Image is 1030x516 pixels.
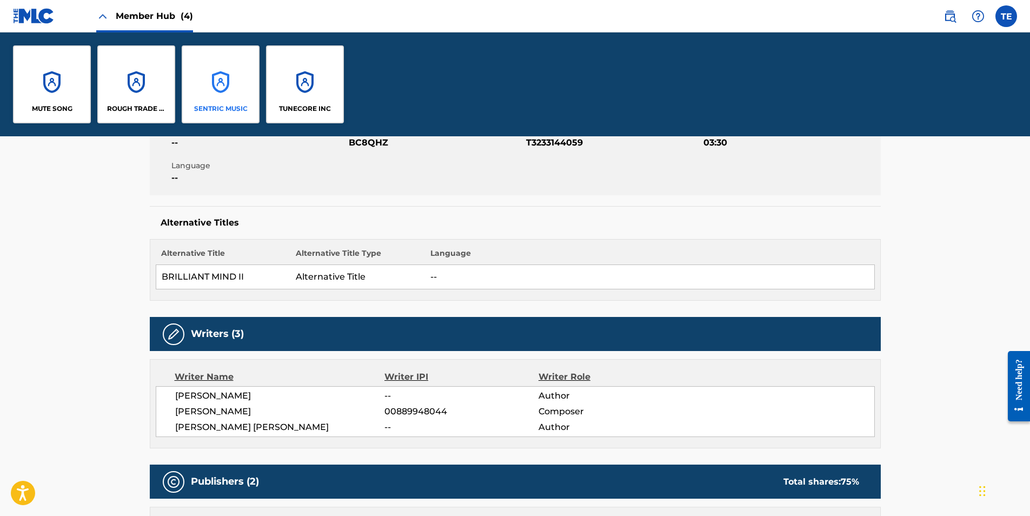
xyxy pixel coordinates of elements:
span: -- [171,171,346,184]
p: TUNECORE INC [279,104,331,114]
th: Language [425,248,874,265]
img: Writers [167,328,180,341]
span: T3233144059 [526,136,701,149]
td: BRILLIANT MIND II [156,265,290,289]
a: AccountsMUTE SONG [13,45,91,123]
div: Help [967,5,989,27]
img: search [943,10,956,23]
td: -- [425,265,874,289]
td: Alternative Title [290,265,425,289]
iframe: Chat Widget [976,464,1030,516]
span: 03:30 [703,136,878,149]
span: Language [171,160,346,171]
img: MLC Logo [13,8,55,24]
a: AccountsTUNECORE INC [266,45,344,123]
img: help [972,10,985,23]
a: AccountsSENTRIC MUSIC [182,45,260,123]
div: Drag [979,475,986,507]
p: SENTRIC MUSIC [194,104,248,114]
span: Composer [539,405,679,418]
h5: Publishers (2) [191,475,259,488]
span: Member Hub [116,10,193,22]
span: 75 % [841,477,859,487]
span: [PERSON_NAME] [175,405,385,418]
h5: Alternative Titles [161,217,870,228]
div: Writer Role [539,371,679,383]
th: Alternative Title [156,248,290,265]
span: Author [539,421,679,434]
a: AccountsROUGH TRADE PUBLISHING [97,45,175,123]
div: User Menu [995,5,1017,27]
span: (4) [181,11,193,21]
span: -- [171,136,346,149]
span: 00889948044 [384,405,538,418]
img: Close [96,10,109,23]
h5: Writers (3) [191,328,244,340]
span: -- [384,421,538,434]
div: Total shares: [783,475,859,488]
p: ROUGH TRADE PUBLISHING [107,104,166,114]
a: Public Search [939,5,961,27]
span: -- [384,389,538,402]
span: BC8QHZ [349,136,523,149]
iframe: Resource Center [1000,343,1030,430]
p: MUTE SONG [32,104,72,114]
span: [PERSON_NAME] [PERSON_NAME] [175,421,385,434]
div: Writer IPI [384,371,539,383]
img: Publishers [167,475,180,488]
span: [PERSON_NAME] [175,389,385,402]
span: Author [539,389,679,402]
div: Writer Name [175,371,385,383]
th: Alternative Title Type [290,248,425,265]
